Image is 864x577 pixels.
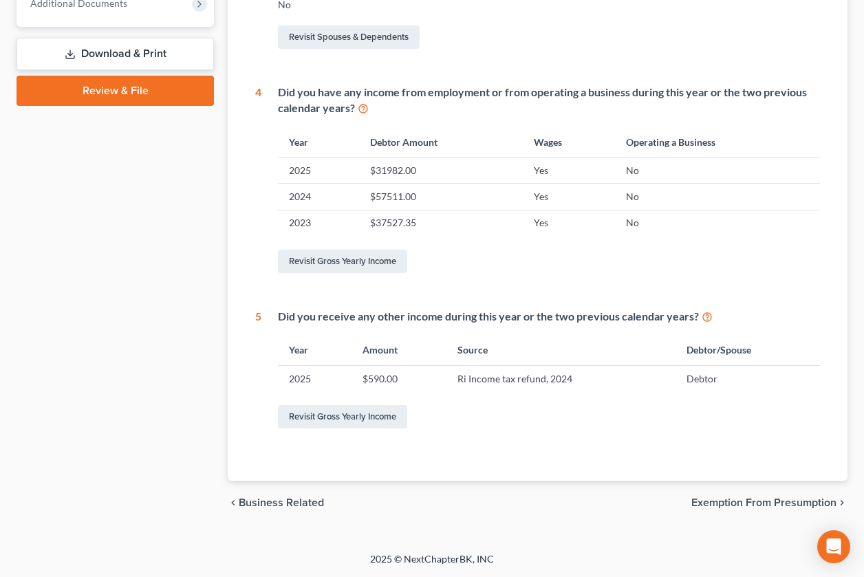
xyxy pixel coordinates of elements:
[278,85,820,116] div: Did you have any income from employment or from operating a business during this year or the two ...
[359,184,523,210] td: $57511.00
[446,336,675,365] th: Source
[278,157,359,183] td: 2025
[523,184,615,210] td: Yes
[352,336,447,365] th: Amount
[278,309,820,325] div: Did you receive any other income during this year or the two previous calendar years?
[523,127,615,157] th: Wages
[359,157,523,183] td: $31982.00
[615,157,820,183] td: No
[228,497,324,508] button: chevron_left Business Related
[278,365,352,391] td: 2025
[836,497,847,508] i: chevron_right
[278,210,359,236] td: 2023
[278,127,359,157] th: Year
[278,184,359,210] td: 2024
[691,497,836,508] span: Exemption from Presumption
[352,365,447,391] td: $590.00
[40,552,824,577] div: 2025 © NextChapterBK, INC
[615,127,820,157] th: Operating a Business
[278,405,407,428] a: Revisit Gross Yearly Income
[239,497,324,508] span: Business Related
[817,530,850,563] div: Open Intercom Messenger
[676,365,820,391] td: Debtor
[523,210,615,236] td: Yes
[615,184,820,210] td: No
[691,497,847,508] button: Exemption from Presumption chevron_right
[676,336,820,365] th: Debtor/Spouse
[615,210,820,236] td: No
[255,309,261,431] div: 5
[278,336,352,365] th: Year
[278,25,420,49] a: Revisit Spouses & Dependents
[228,497,239,508] i: chevron_left
[278,250,407,273] a: Revisit Gross Yearly Income
[17,38,214,70] a: Download & Print
[359,127,523,157] th: Debtor Amount
[446,365,675,391] td: Ri Income tax refund, 2024
[255,85,261,276] div: 4
[359,210,523,236] td: $37527.35
[523,157,615,183] td: Yes
[17,76,214,106] a: Review & File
